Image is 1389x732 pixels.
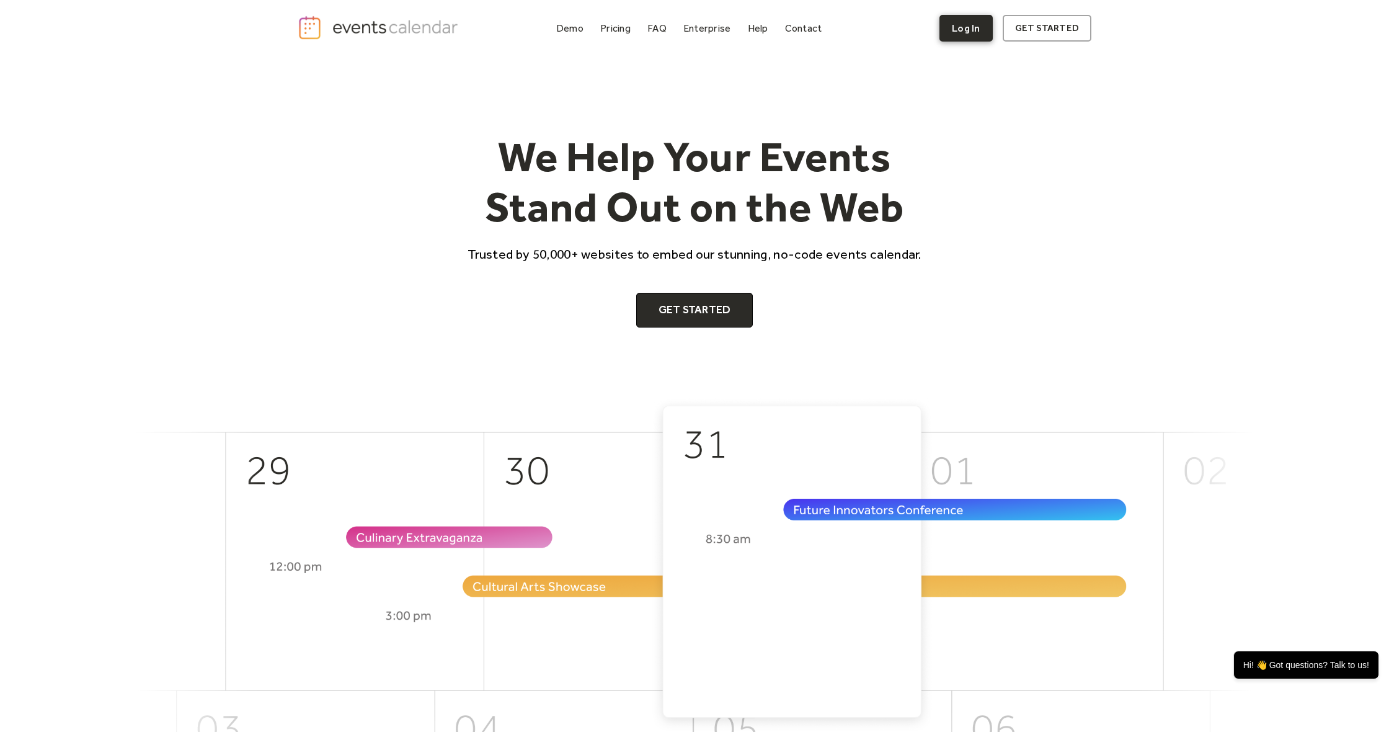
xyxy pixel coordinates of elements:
a: Log In [939,15,992,42]
a: Get Started [636,293,753,328]
a: Pricing [595,20,636,37]
a: Contact [780,20,827,37]
h1: We Help Your Events Stand Out on the Web [456,132,933,233]
a: Enterprise [678,20,735,37]
div: Pricing [600,25,631,32]
a: home [298,15,461,40]
p: Trusted by 50,000+ websites to embed our stunning, no-code events calendar. [456,245,933,263]
div: Enterprise [683,25,730,32]
div: FAQ [647,25,667,32]
a: Demo [551,20,588,37]
div: Demo [556,25,584,32]
div: Contact [785,25,822,32]
a: Help [743,20,773,37]
a: get started [1003,15,1091,42]
a: FAQ [642,20,672,37]
div: Help [748,25,768,32]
